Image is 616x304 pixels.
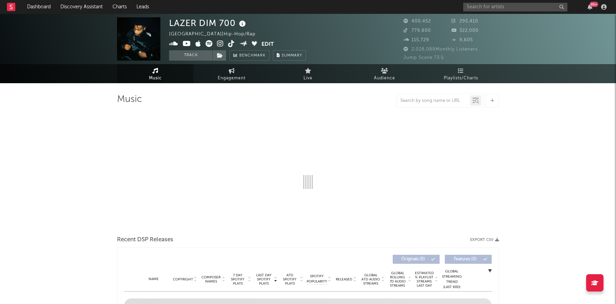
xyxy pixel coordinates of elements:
button: Summary [273,50,306,61]
div: Name [138,277,169,282]
span: 322,000 [451,28,478,33]
div: Global Streaming Trend (Last 60D) [441,269,462,290]
button: Originals(0) [393,255,440,264]
span: Composer Names [201,275,221,284]
span: Audience [374,74,395,82]
button: Export CSV [470,238,499,242]
span: 400,452 [403,19,431,24]
span: Last Day Spotify Plays [255,273,273,286]
span: Recent DSP Releases [117,236,173,244]
span: Music [149,74,162,82]
button: 99+ [588,4,592,10]
span: Summary [282,54,302,58]
span: 295,410 [451,19,478,24]
span: 115,729 [403,38,429,42]
span: Playlists/Charts [444,74,478,82]
span: Features ( 0 ) [449,257,481,261]
a: Music [117,64,193,83]
span: Copyright [173,277,193,281]
span: Spotify Popularity [307,274,327,284]
span: Live [303,74,313,82]
span: ATD Spotify Plays [281,273,299,286]
a: Engagement [193,64,270,83]
a: Playlists/Charts [423,64,499,83]
input: Search by song name or URL [397,98,470,104]
div: LAZER DIM 700 [169,17,248,29]
span: Originals ( 0 ) [397,257,429,261]
span: Jump Score: 73.5 [403,55,444,60]
button: Track [169,50,213,61]
span: Released [336,277,352,281]
div: [GEOGRAPHIC_DATA] | Hip-Hop/Rap [169,30,264,38]
div: 99 + [590,2,598,7]
span: 779,800 [403,28,431,33]
span: Engagement [218,74,245,82]
button: Edit [261,40,274,49]
span: 9,605 [451,38,473,42]
a: Audience [346,64,423,83]
span: 2,028,089 Monthly Listeners [403,47,478,52]
span: 7 Day Spotify Plays [228,273,247,286]
span: Global ATD Audio Streams [361,273,380,286]
a: Benchmark [230,50,269,61]
input: Search for artists [463,3,567,11]
a: Live [270,64,346,83]
button: Features(0) [445,255,492,264]
span: Estimated % Playlist Streams Last Day [415,271,434,288]
span: Global Rolling 7D Audio Streams [388,271,407,288]
span: Benchmark [239,52,266,60]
